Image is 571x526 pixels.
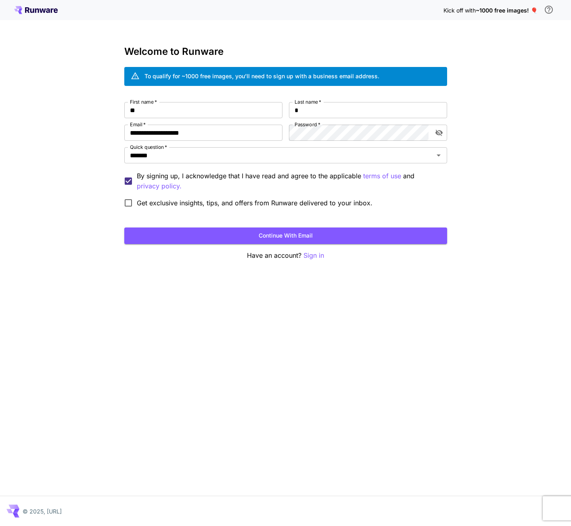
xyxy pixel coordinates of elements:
[23,507,62,516] p: © 2025, [URL]
[432,125,446,140] button: toggle password visibility
[124,228,447,244] button: Continue with email
[295,121,320,128] label: Password
[130,144,167,150] label: Quick question
[137,198,372,208] span: Get exclusive insights, tips, and offers from Runware delivered to your inbox.
[541,2,557,18] button: In order to qualify for free credit, you need to sign up with a business email address and click ...
[443,7,476,14] span: Kick off with
[433,150,444,161] button: Open
[137,171,441,191] p: By signing up, I acknowledge that I have read and agree to the applicable and
[137,181,182,191] p: privacy policy.
[137,181,182,191] button: By signing up, I acknowledge that I have read and agree to the applicable terms of use and
[124,250,447,261] p: Have an account?
[363,171,401,181] button: By signing up, I acknowledge that I have read and agree to the applicable and privacy policy.
[476,7,538,14] span: ~1000 free images! 🎈
[144,72,379,80] div: To qualify for ~1000 free images, you’ll need to sign up with a business email address.
[130,121,146,128] label: Email
[363,171,401,181] p: terms of use
[303,250,324,261] button: Sign in
[130,98,157,105] label: First name
[295,98,321,105] label: Last name
[124,46,447,57] h3: Welcome to Runware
